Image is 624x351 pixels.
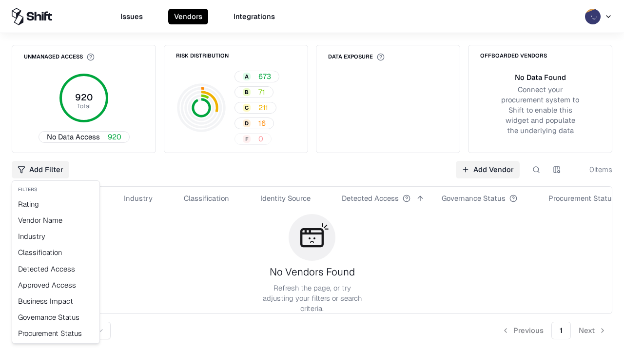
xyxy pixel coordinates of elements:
div: Vendor Name [14,212,97,228]
div: Detected Access [14,261,97,277]
div: Rating [14,196,97,212]
div: Add Filter [12,180,100,344]
div: Classification [14,244,97,260]
div: Procurement Status [14,325,97,341]
div: Industry [14,228,97,244]
div: Filters [14,183,97,196]
div: Business Impact [14,293,97,309]
div: Approved Access [14,277,97,293]
div: Governance Status [14,309,97,325]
